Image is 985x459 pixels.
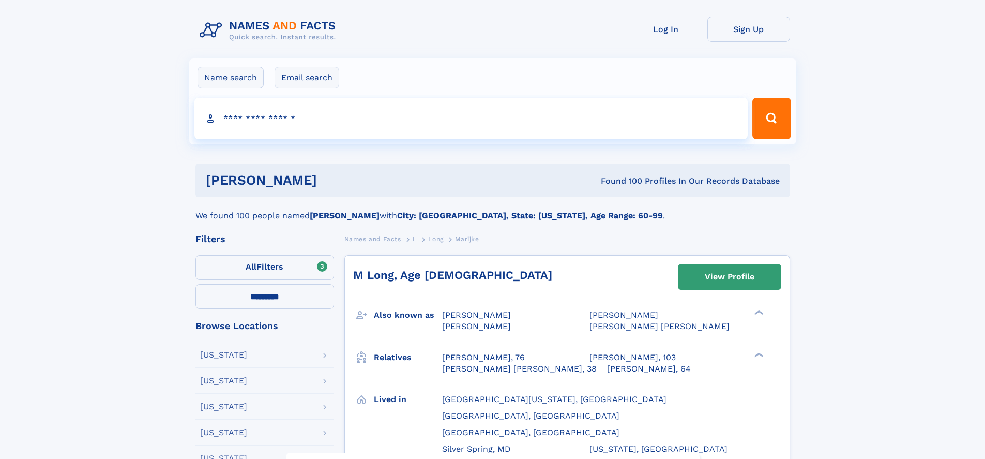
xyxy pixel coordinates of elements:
a: Log In [625,17,707,42]
a: [PERSON_NAME], 76 [442,352,525,363]
a: M Long, Age [DEMOGRAPHIC_DATA] [353,269,552,282]
div: [US_STATE] [200,377,247,385]
span: [GEOGRAPHIC_DATA][US_STATE], [GEOGRAPHIC_DATA] [442,394,666,404]
h3: Also known as [374,306,442,324]
a: L [413,232,417,245]
div: [US_STATE] [200,351,247,359]
div: Filters [195,234,334,244]
div: [US_STATE] [200,428,247,437]
h1: [PERSON_NAME] [206,174,459,187]
a: Long [428,232,443,245]
b: City: [GEOGRAPHIC_DATA], State: [US_STATE], Age Range: 60-99 [397,211,663,220]
span: [PERSON_NAME] [589,310,658,320]
span: [PERSON_NAME] [442,321,511,331]
label: Email search [275,67,339,88]
img: Logo Names and Facts [195,17,344,45]
label: Filters [195,255,334,280]
span: L [413,235,417,243]
span: [GEOGRAPHIC_DATA], [GEOGRAPHIC_DATA] [442,427,619,437]
a: [PERSON_NAME], 103 [589,352,676,363]
div: [US_STATE] [200,403,247,411]
input: search input [194,98,748,139]
span: [PERSON_NAME] [PERSON_NAME] [589,321,730,331]
a: [PERSON_NAME] [PERSON_NAME], 38 [442,363,597,375]
span: Marijke [455,235,479,243]
a: Sign Up [707,17,790,42]
h3: Lived in [374,391,442,408]
div: ❯ [752,309,764,316]
div: ❯ [752,351,764,358]
span: [PERSON_NAME] [442,310,511,320]
span: [US_STATE], [GEOGRAPHIC_DATA] [589,444,728,454]
span: Long [428,235,443,243]
h3: Relatives [374,349,442,366]
div: View Profile [705,265,754,289]
button: Search Button [752,98,791,139]
label: Name search [198,67,264,88]
b: [PERSON_NAME] [310,211,380,220]
div: Browse Locations [195,321,334,331]
span: All [246,262,256,272]
span: [GEOGRAPHIC_DATA], [GEOGRAPHIC_DATA] [442,411,619,421]
span: Silver Spring, MD [442,444,511,454]
div: Found 100 Profiles In Our Records Database [459,175,780,187]
a: Names and Facts [344,232,401,245]
a: [PERSON_NAME], 64 [607,363,691,375]
a: View Profile [678,264,781,289]
div: We found 100 people named with . [195,197,790,222]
